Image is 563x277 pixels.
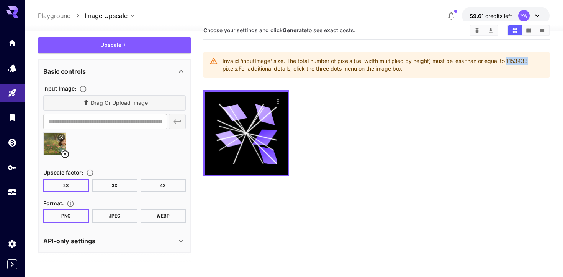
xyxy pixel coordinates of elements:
button: 2X [43,179,89,192]
p: Basic controls [43,67,86,76]
span: Upscale [100,40,121,50]
div: API Keys [8,163,17,172]
button: Show images in video view [522,25,535,35]
span: $9.61 [470,13,485,19]
button: Choose the level of upscaling to be performed on the image. [83,169,97,176]
button: $9.6098YA [462,7,550,25]
button: Upscale [38,37,191,53]
button: JPEG [92,209,137,223]
button: 3X [92,179,137,192]
button: 4X [141,179,186,192]
div: Wallet [8,138,17,147]
div: $9.6098 [470,12,512,20]
div: Basic controls [43,62,186,81]
div: Settings [8,239,17,249]
span: Choose your settings and click to see exact costs. [203,27,355,33]
button: Choose the file format for the output image. [64,200,77,208]
button: Download All [484,25,498,35]
nav: breadcrumb [38,11,85,20]
div: Clear ImagesDownload All [470,25,498,36]
button: Show images in list view [535,25,549,35]
div: Show images in grid viewShow images in video viewShow images in list view [507,25,550,36]
button: Expand sidebar [7,259,17,269]
span: Upscale factor : [43,169,83,176]
span: Format : [43,200,64,206]
div: Invalid 'inputImage' size. The total number of pixels (i.e. width multiplied by height) must be l... [223,54,543,76]
div: Playground [8,88,17,98]
b: Generate [283,27,307,33]
span: Image Upscale [85,11,128,20]
button: WEBP [141,209,186,223]
div: Models [8,63,17,73]
span: Input Image : [43,85,76,92]
a: Playground [38,11,71,20]
button: Clear Images [470,25,484,35]
div: YA [518,10,530,21]
span: credits left [485,13,512,19]
div: Usage [8,188,17,197]
div: Home [8,38,17,48]
button: Specifies the input image to be processed. [76,85,90,93]
div: API-only settings [43,232,186,250]
div: Library [8,113,17,122]
p: API-only settings [43,236,95,246]
div: Actions [272,96,284,107]
button: Show images in grid view [508,25,522,35]
button: PNG [43,209,89,223]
